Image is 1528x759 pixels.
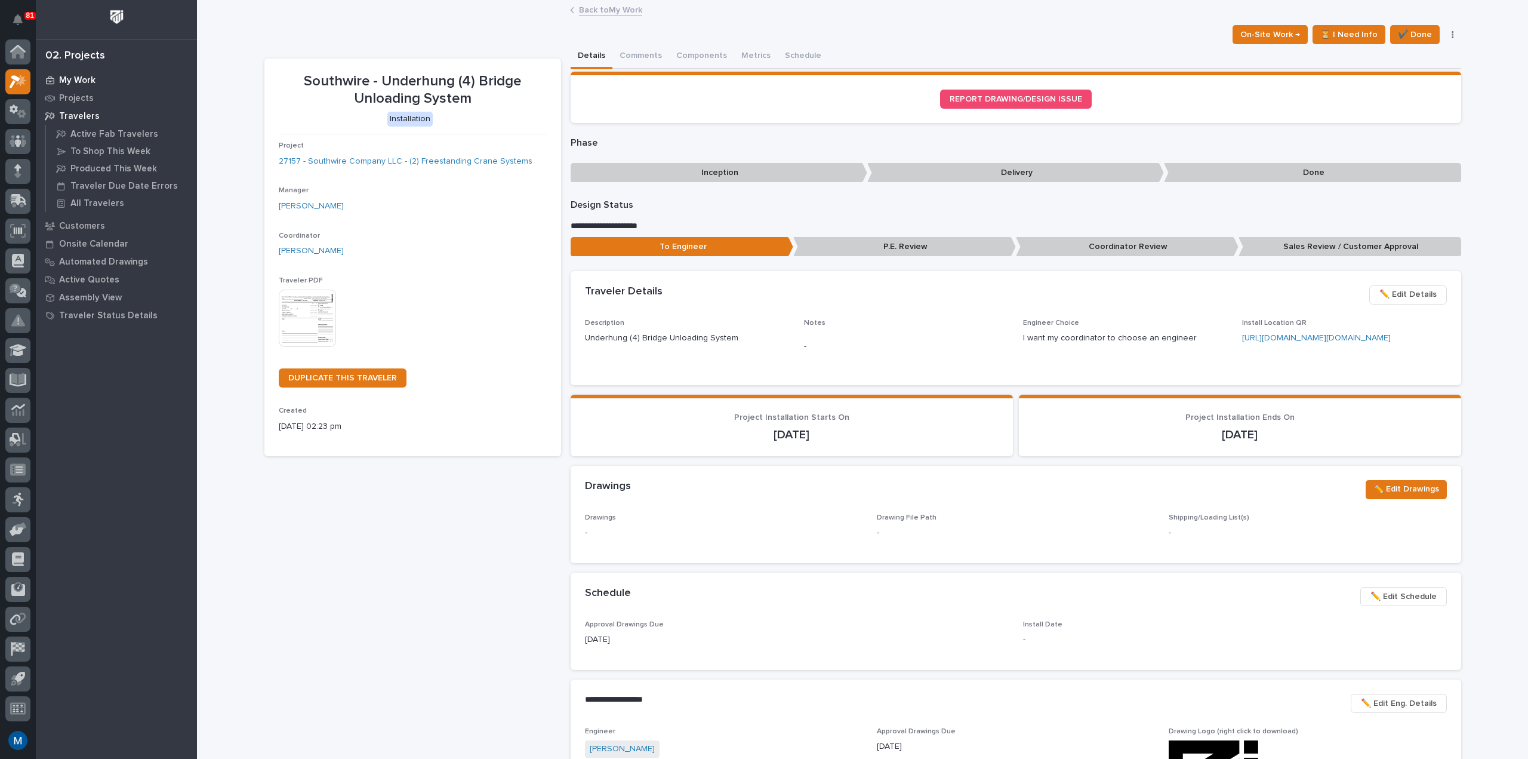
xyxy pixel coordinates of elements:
p: To Shop This Week [70,146,150,157]
a: Traveler Due Date Errors [46,177,197,194]
h2: Drawings [585,480,631,493]
span: Drawing File Path [877,514,936,521]
span: Engineer [585,728,615,735]
div: 02. Projects [45,50,105,63]
p: Onsite Calendar [59,239,128,250]
span: Drawings [585,514,616,521]
a: DUPLICATE THIS TRAVELER [279,368,406,388]
button: Comments [612,44,669,69]
p: Phase [571,137,1461,149]
span: Approval Drawings Due [585,621,664,628]
p: [DATE] 02:23 pm [279,420,547,433]
button: Components [669,44,734,69]
span: Traveler PDF [279,277,323,284]
a: Traveler Status Details [36,306,197,324]
div: Installation [387,112,433,127]
button: Metrics [734,44,778,69]
p: - [1169,527,1446,539]
p: Active Fab Travelers [70,129,158,140]
a: [PERSON_NAME] [590,743,655,755]
p: Traveler Status Details [59,311,158,321]
p: Customers [59,221,105,232]
p: Projects [59,93,94,104]
a: Active Quotes [36,271,197,288]
a: Travelers [36,107,197,125]
span: Coordinator [279,232,320,239]
button: ✏️ Edit Details [1369,285,1447,305]
span: Install Location QR [1242,319,1307,327]
p: - [1023,634,1447,646]
p: [DATE] [1033,428,1447,442]
p: I want my coordinator to choose an engineer [1023,332,1228,345]
span: Project Installation Ends On [1185,413,1295,422]
span: ✏️ Edit Schedule [1370,589,1437,604]
p: Assembly View [59,293,122,303]
span: Shipping/Loading List(s) [1169,514,1249,521]
p: - [585,527,862,539]
span: On-Site Work → [1240,27,1300,42]
p: Underhung (4) Bridge Unloading System [585,332,790,345]
p: Done [1164,163,1461,183]
h2: Schedule [585,587,631,600]
a: Automated Drawings [36,253,197,271]
span: Description [585,319,624,327]
p: [DATE] [585,634,1009,646]
span: ✏️ Edit Drawings [1373,482,1439,496]
span: Notes [804,319,825,327]
p: Inception [571,163,867,183]
p: My Work [59,75,95,86]
p: Traveler Due Date Errors [70,181,178,192]
p: Delivery [867,163,1164,183]
h2: Traveler Details [585,285,663,299]
span: ✏️ Edit Eng. Details [1361,696,1437,711]
span: Approval Drawings Due [877,728,956,735]
a: Back toMy Work [579,2,642,16]
button: Details [571,44,612,69]
a: [URL][DOMAIN_NAME][DOMAIN_NAME] [1242,334,1391,342]
button: users-avatar [5,728,30,753]
button: Notifications [5,7,30,32]
div: Notifications81 [15,14,30,33]
a: REPORT DRAWING/DESIGN ISSUE [940,90,1092,109]
p: P.E. Review [793,237,1016,257]
button: ⏳ I Need Info [1313,25,1385,44]
a: Produced This Week [46,160,197,177]
a: To Shop This Week [46,143,197,159]
span: ✔️ Done [1398,27,1432,42]
button: ✏️ Edit Eng. Details [1351,694,1447,713]
a: My Work [36,71,197,89]
p: [DATE] [877,740,1154,753]
a: Projects [36,89,197,107]
span: Created [279,407,307,414]
p: Sales Review / Customer Approval [1239,237,1461,257]
p: - [877,527,879,539]
span: Install Date [1023,621,1062,628]
p: - [804,340,1009,353]
p: 81 [26,11,34,20]
button: ✏️ Edit Schedule [1360,587,1447,606]
span: Project [279,142,304,149]
a: Assembly View [36,288,197,306]
button: On-Site Work → [1233,25,1308,44]
img: Workspace Logo [106,6,128,28]
p: Travelers [59,111,100,122]
button: Schedule [778,44,828,69]
span: Engineer Choice [1023,319,1079,327]
a: All Travelers [46,195,197,211]
button: ✔️ Done [1390,25,1440,44]
span: DUPLICATE THIS TRAVELER [288,374,397,382]
span: ✏️ Edit Details [1379,287,1437,302]
span: Manager [279,187,309,194]
p: [DATE] [585,428,999,442]
a: [PERSON_NAME] [279,245,344,257]
p: Southwire - Underhung (4) Bridge Unloading System [279,73,547,107]
a: Onsite Calendar [36,235,197,253]
p: Automated Drawings [59,257,148,268]
span: ⏳ I Need Info [1320,27,1378,42]
a: [PERSON_NAME] [279,200,344,213]
p: All Travelers [70,198,124,209]
p: Design Status [571,199,1461,211]
p: Active Quotes [59,275,119,285]
span: REPORT DRAWING/DESIGN ISSUE [950,95,1082,103]
a: Customers [36,217,197,235]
